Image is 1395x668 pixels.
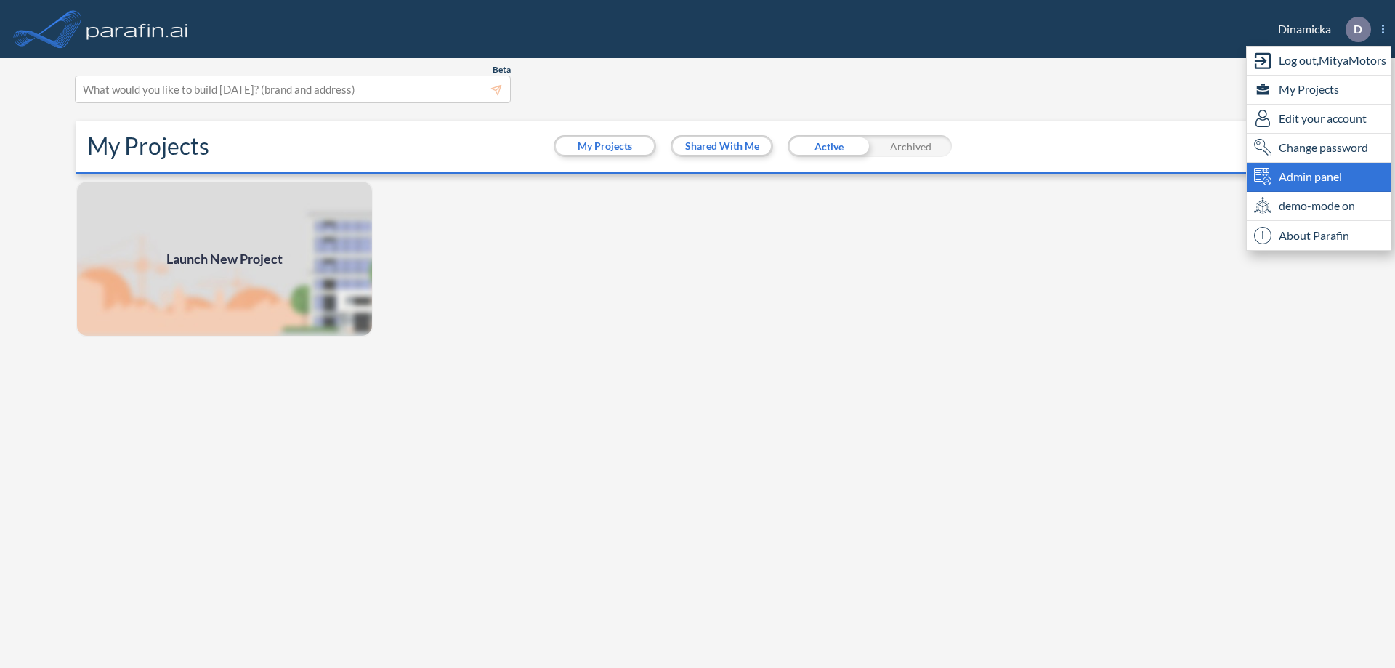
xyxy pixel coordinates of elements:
button: Shared With Me [673,137,771,155]
h2: My Projects [87,132,209,160]
div: Dinamicka [1256,17,1384,42]
span: Log out, MityaMotors [1279,52,1386,69]
div: About Parafin [1247,221,1391,250]
span: Launch New Project [166,249,283,269]
span: Change password [1279,139,1368,156]
div: Admin panel [1247,163,1391,192]
a: Launch New Project [76,180,373,337]
button: My Projects [556,137,654,155]
p: D [1354,23,1362,36]
div: Change password [1247,134,1391,163]
span: i [1254,227,1271,244]
span: Admin panel [1279,168,1342,185]
span: My Projects [1279,81,1339,98]
div: Log out [1247,47,1391,76]
div: Edit user [1247,105,1391,134]
div: Active [788,135,870,157]
span: Edit your account [1279,110,1367,127]
img: add [76,180,373,337]
span: demo-mode on [1279,197,1355,214]
div: My Projects [1247,76,1391,105]
div: Archived [870,135,952,157]
div: demo-mode on [1247,192,1391,221]
span: Beta [493,64,511,76]
img: logo [84,15,191,44]
span: About Parafin [1279,227,1349,244]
